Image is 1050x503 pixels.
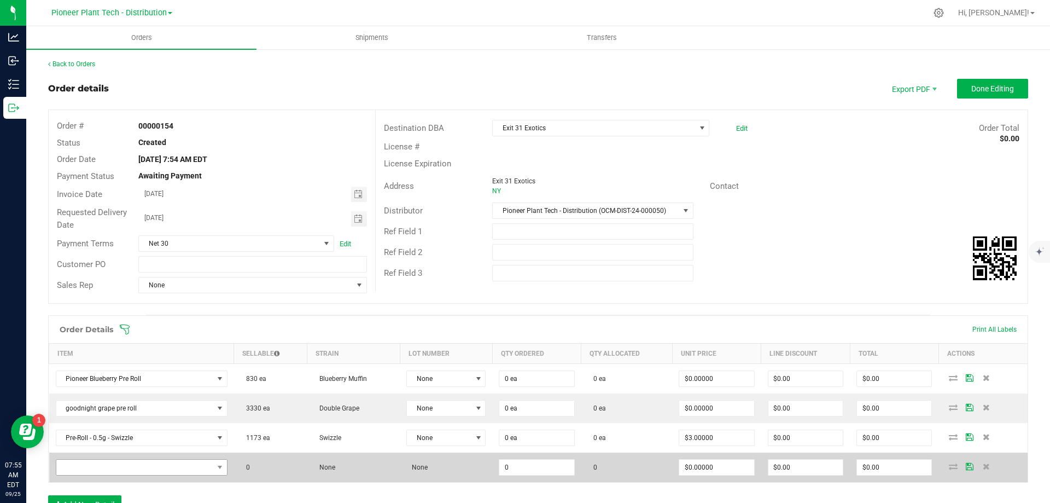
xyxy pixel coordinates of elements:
input: 0 [499,401,574,416]
input: 0 [768,460,843,475]
span: 0 ea [588,404,606,412]
span: Delete Order Detail [978,433,994,440]
span: Address [384,181,414,191]
strong: Awaiting Payment [138,171,202,180]
iframe: Resource center [11,415,44,448]
span: Save Order Detail [961,463,978,470]
span: 0 ea [588,375,606,383]
th: Sellable [234,344,307,364]
strong: 00000154 [138,122,173,130]
iframe: Resource center unread badge [32,414,45,427]
strong: [DATE] 7:54 AM EDT [138,155,207,164]
a: Shipments [256,26,487,49]
span: None [139,277,352,293]
input: 0 [499,460,574,475]
span: Save Order Detail [961,404,978,411]
span: Pioneer Blueberry Pre Roll [56,371,213,386]
span: 1173 ea [241,434,270,442]
span: None [407,401,471,416]
span: 0 ea [588,434,606,442]
span: Delete Order Detail [978,463,994,470]
th: Strain [307,344,400,364]
th: Lot Number [400,344,492,364]
input: 0 [499,430,574,446]
inline-svg: Inventory [8,79,19,90]
span: Done Editing [971,84,1014,93]
li: Export PDF [880,79,946,99]
span: Status [57,138,80,148]
input: 0 [768,371,843,386]
button: Done Editing [957,79,1028,99]
inline-svg: Inbound [8,55,19,66]
input: 0 [499,371,574,386]
span: Pioneer Plant Tech - Distribution [51,8,167,18]
span: Save Order Detail [961,433,978,440]
span: Order # [57,121,84,131]
span: Exit 31 Exotics [493,120,695,136]
span: goodnight grape pre roll [56,401,213,416]
th: Line Discount [761,344,850,364]
a: Transfers [487,26,717,49]
span: Exit 31 Exotics [492,177,535,185]
input: 0 [857,371,931,386]
span: Order Date [57,154,96,164]
div: Manage settings [932,8,946,18]
th: Unit Price [672,344,761,364]
span: NO DATA FOUND [56,459,227,476]
span: License # [384,142,419,152]
input: 0 [679,401,754,416]
p: 07:55 AM EDT [5,460,21,490]
a: Edit [340,240,351,248]
span: Shipments [341,33,403,43]
a: Edit [736,124,748,132]
span: Ref Field 1 [384,227,422,236]
span: Hi, [PERSON_NAME]! [958,8,1029,17]
span: Transfers [572,33,632,43]
span: Toggle calendar [351,187,367,202]
span: None [314,464,335,471]
span: Payment Terms [57,239,114,248]
span: Customer PO [57,259,106,269]
span: 0 [241,464,250,471]
div: Order details [48,82,109,95]
input: 0 [857,401,931,416]
h1: Order Details [60,325,113,334]
span: NY [492,187,501,195]
input: 0 [768,430,843,446]
th: Item [49,344,234,364]
span: Ref Field 2 [384,247,422,257]
p: 09/25 [5,490,21,498]
span: Save Order Detail [961,374,978,381]
strong: Created [138,138,166,147]
span: Swizzle [314,434,341,442]
span: Blueberry Muffin [314,375,367,383]
th: Qty Allocated [581,344,672,364]
span: Contact [710,181,739,191]
span: Toggle calendar [351,211,367,227]
span: Sales Rep [57,280,93,290]
span: Double Grape [314,404,359,412]
span: Pre-Roll - 0.5g - Swizzle [56,430,213,446]
span: Requested Delivery Date [57,207,127,230]
span: Payment Status [57,171,114,181]
span: Invoice Date [57,189,102,199]
img: Scan me! [973,236,1017,280]
span: Pioneer Plant Tech - Distribution (OCM-DIST-24-000050) [493,203,679,218]
input: 0 [679,460,754,475]
a: Orders [26,26,256,49]
input: 0 [679,371,754,386]
span: Ref Field 3 [384,268,422,278]
span: Distributor [384,206,423,216]
qrcode: 00000154 [973,236,1017,280]
span: Net 30 [139,236,320,251]
span: None [407,371,471,386]
span: 830 ea [241,375,266,383]
span: None [406,464,428,471]
span: 0 [588,464,597,471]
input: 0 [857,430,931,446]
th: Actions [938,344,1028,364]
span: Orders [116,33,167,43]
th: Qty Ordered [492,344,581,364]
